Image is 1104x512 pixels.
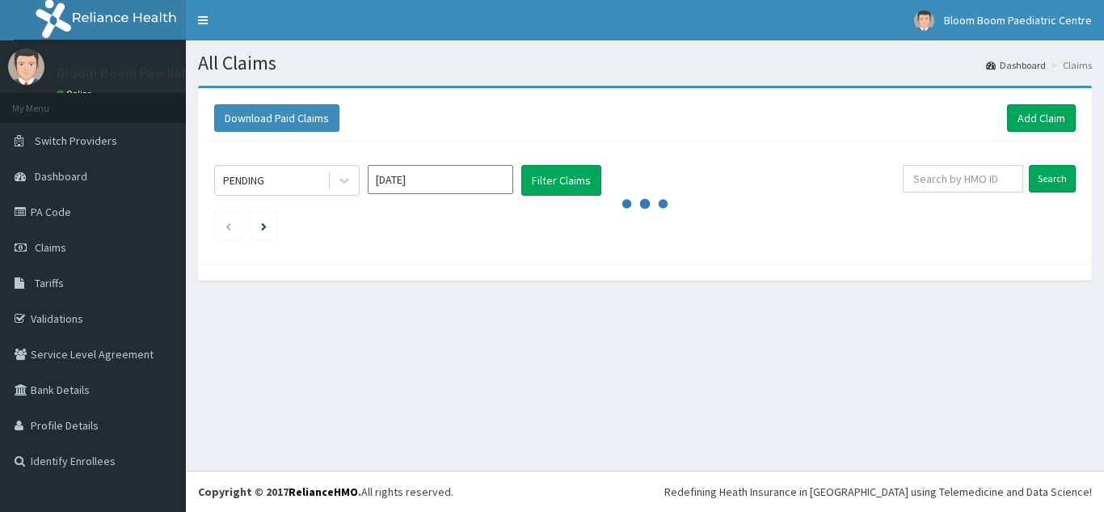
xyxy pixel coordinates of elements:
[225,218,232,233] a: Previous page
[1047,58,1092,72] li: Claims
[986,58,1046,72] a: Dashboard
[57,88,95,99] a: Online
[621,180,669,228] svg: audio-loading
[35,169,87,184] span: Dashboard
[8,49,44,85] img: User Image
[223,172,264,188] div: PENDING
[1029,165,1076,193] input: Search
[289,484,358,499] a: RelianceHMO
[57,66,250,80] p: Bloom Boom Paediatric Centre
[35,240,66,255] span: Claims
[914,11,934,31] img: User Image
[186,471,1104,512] footer: All rights reserved.
[261,218,267,233] a: Next page
[944,13,1092,28] span: Bloom Boom Paediatric Centre
[198,53,1092,74] h1: All Claims
[521,165,601,196] button: Filter Claims
[1007,104,1076,132] a: Add Claim
[368,165,513,194] input: Select Month and Year
[903,165,1023,193] input: Search by HMO ID
[35,133,117,148] span: Switch Providers
[198,484,361,499] strong: Copyright © 2017 .
[35,276,64,290] span: Tariffs
[214,104,339,132] button: Download Paid Claims
[664,484,1092,500] div: Redefining Heath Insurance in [GEOGRAPHIC_DATA] using Telemedicine and Data Science!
